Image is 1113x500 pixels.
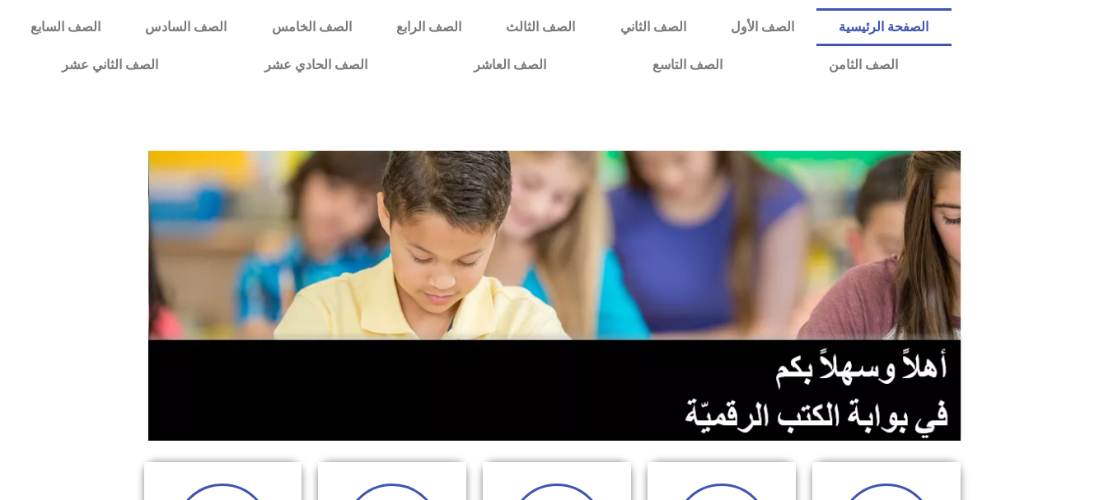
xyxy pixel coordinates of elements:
[598,8,708,46] a: الصف الثاني
[8,8,123,46] a: الصف السابع
[250,8,374,46] a: الصف الخامس
[374,8,484,46] a: الصف الرابع
[211,46,420,84] a: الصف الحادي عشر
[484,8,597,46] a: الصف الثالث
[816,8,951,46] a: الصفحة الرئيسية
[599,46,775,84] a: الصف التاسع
[708,8,816,46] a: الصف الأول
[775,46,951,84] a: الصف الثامن
[123,8,249,46] a: الصف السادس
[420,46,599,84] a: الصف العاشر
[8,46,211,84] a: الصف الثاني عشر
